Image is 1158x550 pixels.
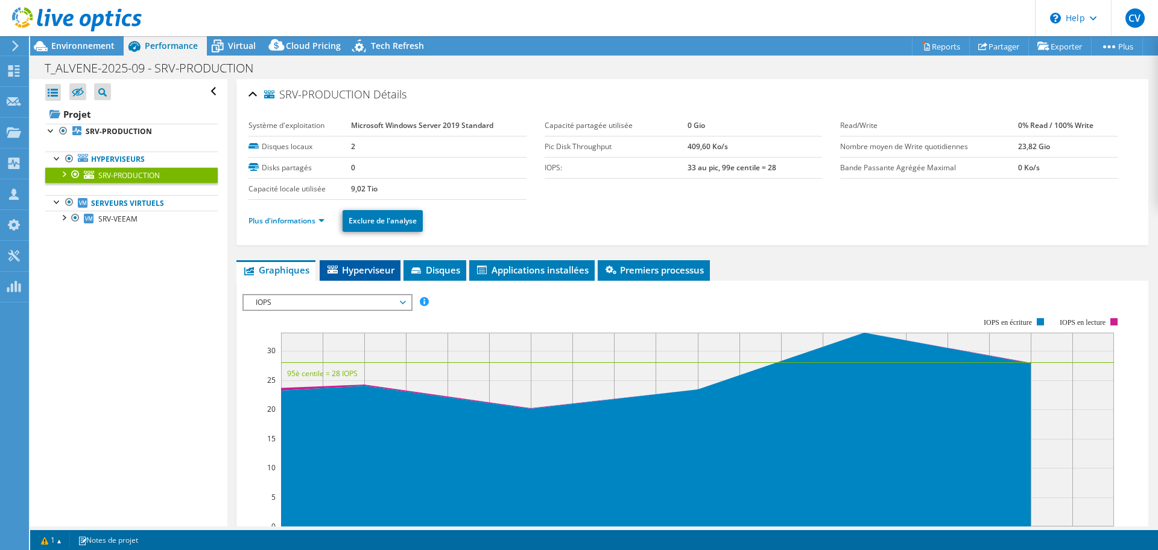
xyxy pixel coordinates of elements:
span: Détails [373,87,407,101]
span: SRV-VEEAM [98,214,138,224]
span: Applications installées [475,264,589,276]
svg: \n [1050,13,1061,24]
text: 10 [267,462,276,473]
b: 0 [351,162,355,173]
b: 33 au pic, 99e centile = 28 [688,162,776,173]
a: Serveurs virtuels [45,195,218,211]
label: Read/Write [840,120,1018,132]
a: SRV-PRODUCTION [45,167,218,183]
a: Projet [45,104,218,124]
span: SRV-PRODUCTION [264,89,370,101]
span: Cloud Pricing [286,40,341,51]
b: Microsoft Windows Server 2019 Standard [351,120,493,130]
span: Premiers processus [604,264,704,276]
a: Reports [912,37,970,56]
span: IOPS [250,295,405,310]
label: Capacité locale utilisée [248,183,351,195]
text: 95è centile = 28 IOPS [287,368,358,379]
b: 9,02 Tio [351,184,378,194]
a: SRV-VEEAM [45,211,218,226]
span: Graphiques [242,264,309,276]
label: IOPS: [545,162,688,174]
span: Hyperviseur [326,264,394,276]
b: 0 Ko/s [1018,162,1040,173]
b: 0 Gio [688,120,705,130]
label: Nombre moyen de Write quotidiennes [840,141,1018,153]
a: Hyperviseurs [45,152,218,167]
a: Plus [1091,37,1143,56]
span: Virtual [228,40,256,51]
b: 23,82 Gio [1018,141,1050,152]
a: 1 [33,532,70,548]
text: 0 [271,521,276,531]
a: Exporter [1028,37,1092,56]
label: Système d'exploitation [248,120,351,132]
label: Disques locaux [248,141,351,153]
b: 0% Read / 100% Write [1018,120,1093,130]
text: 30 [267,345,276,356]
span: Tech Refresh [371,40,424,51]
span: Environnement [51,40,115,51]
b: SRV-PRODUCTION [86,126,152,136]
a: Partager [969,37,1029,56]
label: Pic Disk Throughput [545,141,688,153]
text: 20 [267,404,276,414]
a: SRV-PRODUCTION [45,124,218,139]
label: Capacité partagée utilisée [545,120,688,132]
span: SRV-PRODUCTION [98,170,160,181]
b: 409,60 Ko/s [688,141,728,152]
a: Notes de projet [69,532,147,548]
text: IOPS en lecture [1060,318,1106,327]
text: 25 [267,375,276,385]
h1: T_ALVENE-2025-09 - SRV-PRODUCTION [39,62,272,75]
label: Disks partagés [248,162,351,174]
text: 15 [267,433,276,444]
text: 5 [271,492,276,502]
span: CV [1125,8,1145,28]
span: Performance [145,40,198,51]
label: Bande Passante Agrégée Maximal [840,162,1018,174]
a: Plus d'informations [248,216,324,226]
text: IOPS en écriture [984,318,1032,327]
b: 2 [351,141,355,152]
a: Exclure de l'analyse [343,210,423,232]
span: Disques [410,264,460,276]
